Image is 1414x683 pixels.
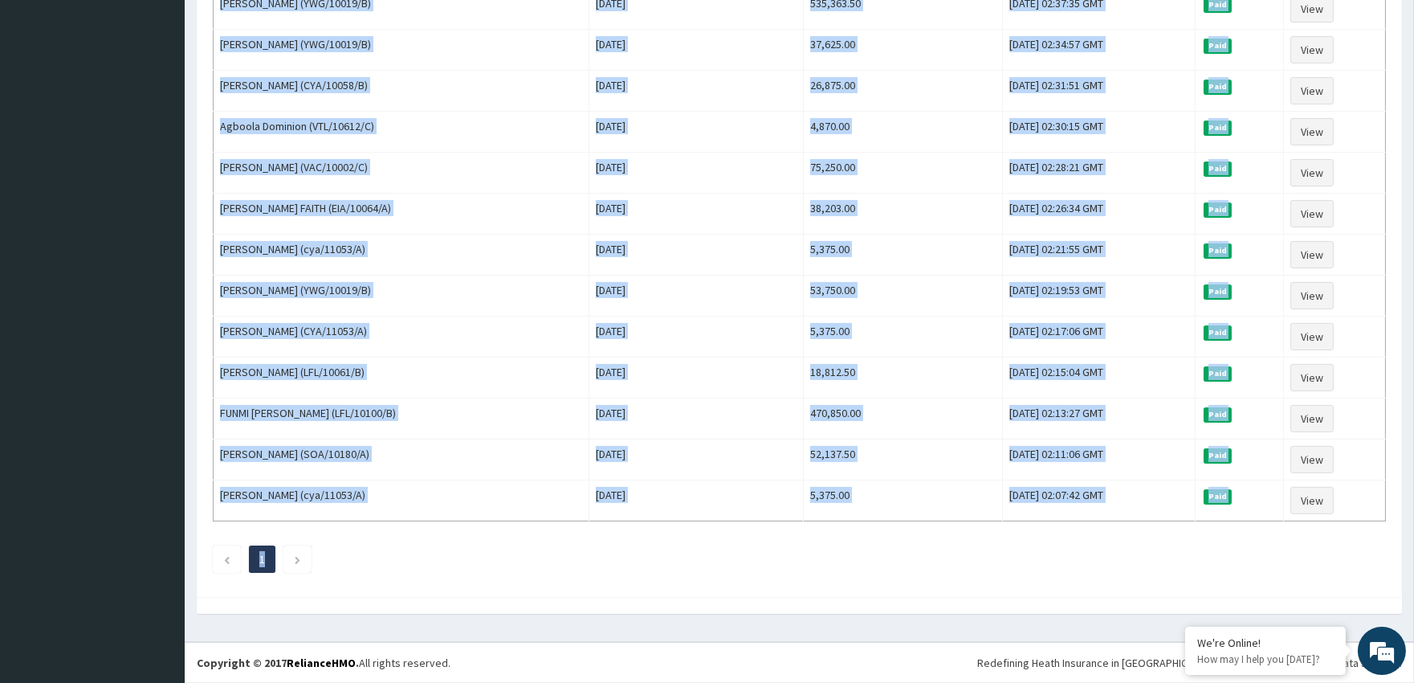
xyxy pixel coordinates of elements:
[214,358,589,399] td: [PERSON_NAME] (LFL/10061/B)
[84,90,270,111] div: Chat with us now
[1290,36,1334,63] a: View
[1003,30,1195,71] td: [DATE] 02:34:57 GMT
[589,71,804,112] td: [DATE]
[1204,39,1233,53] span: Paid
[259,552,265,566] a: Page 1 is your current page
[589,481,804,521] td: [DATE]
[589,276,804,317] td: [DATE]
[1290,446,1334,473] a: View
[804,153,1003,194] td: 75,250.00
[1204,243,1233,258] span: Paid
[1290,200,1334,227] a: View
[1290,487,1334,514] a: View
[1197,636,1334,650] div: We're Online!
[93,202,222,365] span: We're online!
[589,235,804,276] td: [DATE]
[1290,241,1334,268] a: View
[1003,276,1195,317] td: [DATE] 02:19:53 GMT
[197,656,359,670] strong: Copyright © 2017 .
[214,153,589,194] td: [PERSON_NAME] (VAC/10002/C)
[223,552,230,566] a: Previous page
[977,655,1402,671] div: Redefining Heath Insurance in [GEOGRAPHIC_DATA] using Telemedicine and Data Science!
[1290,282,1334,309] a: View
[589,440,804,481] td: [DATE]
[1003,112,1195,153] td: [DATE] 02:30:15 GMT
[1290,323,1334,350] a: View
[804,112,1003,153] td: 4,870.00
[1003,317,1195,358] td: [DATE] 02:17:06 GMT
[1290,77,1334,104] a: View
[214,317,589,358] td: [PERSON_NAME] (CYA/11053/A)
[1204,80,1233,94] span: Paid
[1290,118,1334,145] a: View
[804,481,1003,521] td: 5,375.00
[1003,358,1195,399] td: [DATE] 02:15:04 GMT
[1290,405,1334,432] a: View
[8,439,306,495] textarea: Type your message and hit 'Enter'
[185,642,1414,683] footer: All rights reserved.
[214,276,589,317] td: [PERSON_NAME] (YWG/10019/B)
[589,30,804,71] td: [DATE]
[1290,159,1334,186] a: View
[1204,202,1233,217] span: Paid
[1003,153,1195,194] td: [DATE] 02:28:21 GMT
[804,71,1003,112] td: 26,875.00
[589,399,804,440] td: [DATE]
[804,399,1003,440] td: 470,850.00
[30,80,65,121] img: d_794563401_company_1708531726252_794563401
[1197,652,1334,666] p: How may I help you today?
[804,235,1003,276] td: 5,375.00
[1204,407,1233,422] span: Paid
[214,194,589,235] td: [PERSON_NAME] FAITH (EIA/10064/A)
[589,358,804,399] td: [DATE]
[214,440,589,481] td: [PERSON_NAME] (SOA/10180/A)
[214,112,589,153] td: Agboola Dominion (VTL/10612/C)
[804,276,1003,317] td: 53,750.00
[804,358,1003,399] td: 18,812.50
[214,399,589,440] td: FUNMI [PERSON_NAME] (LFL/10100/B)
[589,112,804,153] td: [DATE]
[1204,366,1233,381] span: Paid
[294,552,301,566] a: Next page
[263,8,302,47] div: Minimize live chat window
[287,656,356,670] a: RelianceHMO
[1204,489,1233,504] span: Paid
[804,440,1003,481] td: 52,137.50
[589,317,804,358] td: [DATE]
[1204,162,1233,176] span: Paid
[1003,71,1195,112] td: [DATE] 02:31:51 GMT
[1003,194,1195,235] td: [DATE] 02:26:34 GMT
[1204,325,1233,340] span: Paid
[1204,448,1233,463] span: Paid
[1003,481,1195,521] td: [DATE] 02:07:42 GMT
[1003,399,1195,440] td: [DATE] 02:13:27 GMT
[214,235,589,276] td: [PERSON_NAME] (cya/11053/A)
[804,317,1003,358] td: 5,375.00
[804,30,1003,71] td: 37,625.00
[214,71,589,112] td: [PERSON_NAME] (CYA/10058/B)
[214,30,589,71] td: [PERSON_NAME] (YWG/10019/B)
[1003,235,1195,276] td: [DATE] 02:21:55 GMT
[1204,121,1233,135] span: Paid
[214,481,589,521] td: [PERSON_NAME] (cya/11053/A)
[1290,364,1334,391] a: View
[589,194,804,235] td: [DATE]
[804,194,1003,235] td: 38,203.00
[1204,284,1233,299] span: Paid
[589,153,804,194] td: [DATE]
[1003,440,1195,481] td: [DATE] 02:11:06 GMT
